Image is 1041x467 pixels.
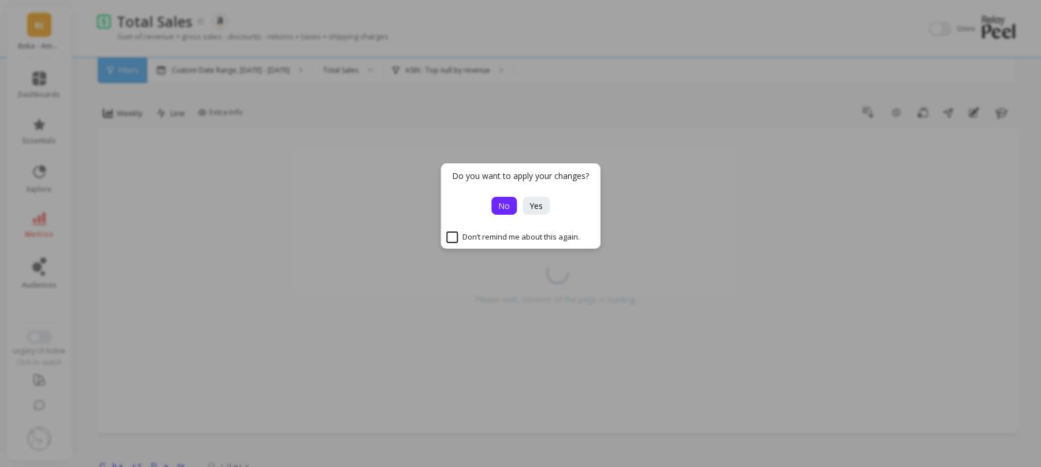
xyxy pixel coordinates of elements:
[452,170,589,182] p: Do you want to apply your changes?
[498,200,510,211] span: No
[523,197,550,215] button: Yes
[491,197,517,215] button: No
[529,200,543,211] span: Yes
[446,231,580,243] span: Don’t remind me about this again.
